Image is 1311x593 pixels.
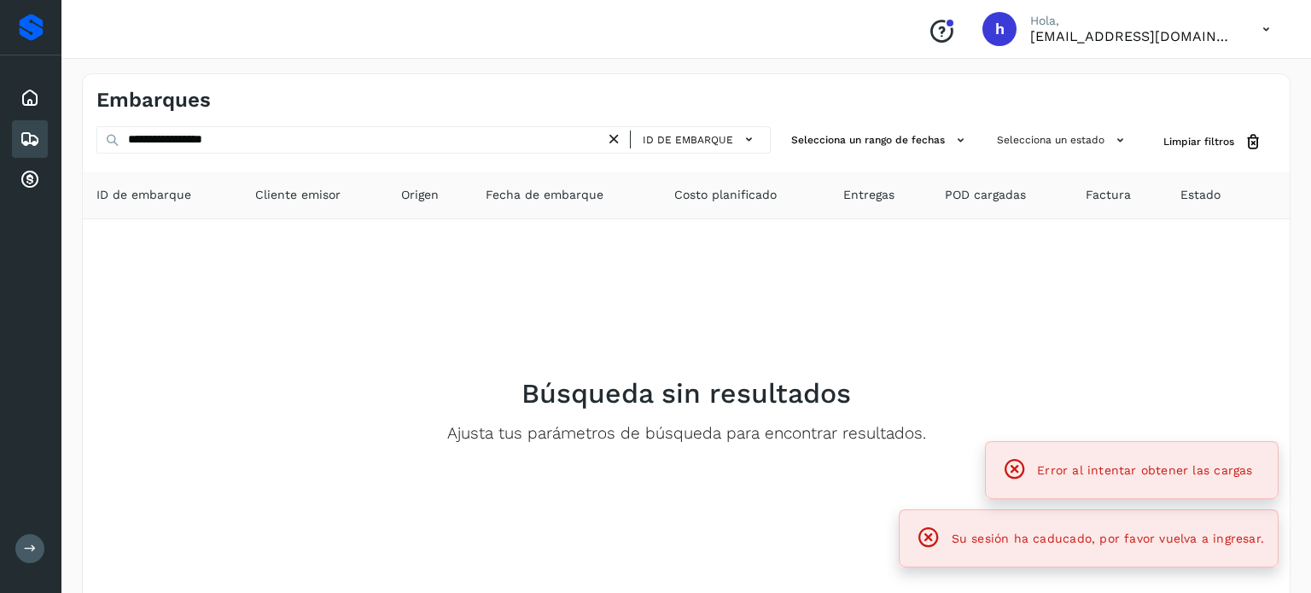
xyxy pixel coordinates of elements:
[521,377,851,410] h2: Búsqueda sin resultados
[1030,14,1235,28] p: Hola,
[447,424,926,444] p: Ajusta tus parámetros de búsqueda para encontrar resultados.
[401,186,439,204] span: Origen
[96,88,211,113] h4: Embarques
[96,186,191,204] span: ID de embarque
[945,186,1026,204] span: POD cargadas
[1150,126,1276,158] button: Limpiar filtros
[674,186,777,204] span: Costo planificado
[486,186,603,204] span: Fecha de embarque
[784,126,976,154] button: Selecciona un rango de fechas
[12,79,48,117] div: Inicio
[643,132,733,148] span: ID de embarque
[952,532,1264,545] span: Su sesión ha caducado, por favor vuelva a ingresar.
[12,161,48,199] div: Cuentas por cobrar
[990,126,1136,154] button: Selecciona un estado
[255,186,341,204] span: Cliente emisor
[1163,134,1234,149] span: Limpiar filtros
[12,120,48,158] div: Embarques
[1037,463,1252,477] span: Error al intentar obtener las cargas
[1180,186,1221,204] span: Estado
[1086,186,1131,204] span: Factura
[638,127,763,152] button: ID de embarque
[1030,28,1235,44] p: hpichardo@karesan.com.mx
[843,186,894,204] span: Entregas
